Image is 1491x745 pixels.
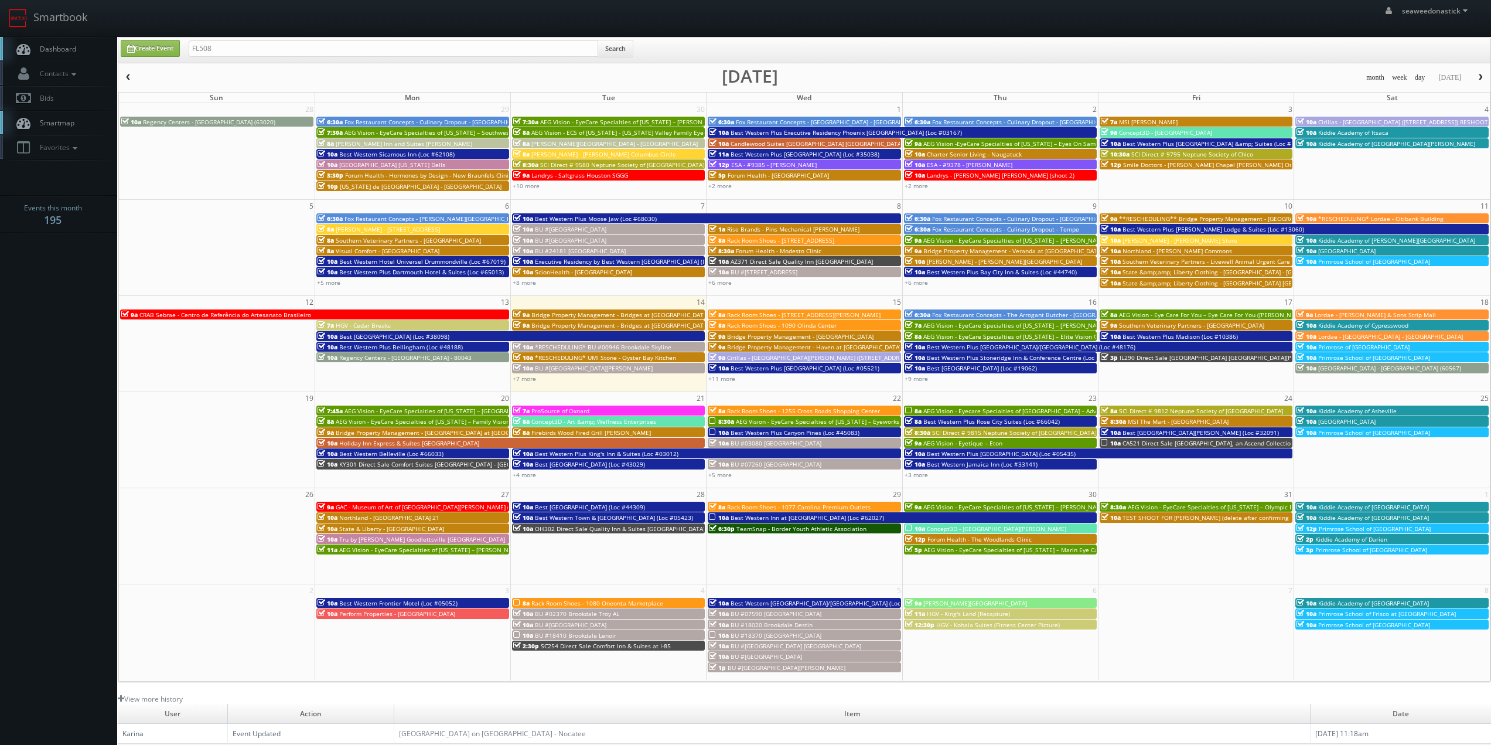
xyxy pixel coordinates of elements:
[143,118,275,126] span: Regency Centers - [GEOGRAPHIC_DATA] (63020)
[1123,161,1322,169] span: Smile Doctors - [PERSON_NAME] Chapel [PERSON_NAME] Orthodontics
[540,118,752,126] span: AEG Vision - EyeCare Specialties of [US_STATE] – [PERSON_NAME] Eye Clinic
[535,268,632,276] span: ScionHealth - [GEOGRAPHIC_DATA]
[318,321,334,329] span: 7a
[709,150,729,158] span: 11a
[1101,247,1121,255] span: 10a
[709,225,725,233] span: 1a
[318,128,343,137] span: 7:30a
[1296,417,1316,426] span: 10a
[535,257,737,266] span: Executive Residency by Best Western [GEOGRAPHIC_DATA] (Loc #61103)
[318,503,334,511] span: 9a
[923,140,1118,148] span: AEG Vision -EyeCare Specialties of [US_STATE] – Eyes On Sammamish
[1318,428,1430,437] span: Primrose School of [GEOGRAPHIC_DATA]
[318,332,337,341] span: 10a
[1120,353,1390,362] span: IL290 Direct Sale [GEOGRAPHIC_DATA] [GEOGRAPHIC_DATA][PERSON_NAME][GEOGRAPHIC_DATA]
[731,460,821,468] span: BU #07260 [GEOGRAPHIC_DATA]
[1296,428,1316,437] span: 10a
[318,439,337,447] span: 10a
[513,215,533,223] span: 10a
[336,140,472,148] span: [PERSON_NAME] Inn and Suites [PERSON_NAME]
[1318,140,1475,148] span: Kiddie Academy of [GEOGRAPHIC_DATA][PERSON_NAME]
[535,225,606,233] span: BU #[GEOGRAPHIC_DATA]
[905,278,928,287] a: +6 more
[1296,407,1316,415] span: 10a
[318,513,337,522] span: 10a
[709,268,729,276] span: 10a
[709,407,725,415] span: 8a
[336,503,548,511] span: GAC - Museum of Art of [GEOGRAPHIC_DATA][PERSON_NAME] (second shoot)
[513,150,530,158] span: 8a
[1101,257,1121,266] span: 10a
[318,150,337,158] span: 10a
[932,118,1117,126] span: Fox Restaurant Concepts - Culinary Dropout - [GEOGRAPHIC_DATA]
[727,225,859,233] span: Rise Brands - Pins Mechanical [PERSON_NAME]
[318,450,337,458] span: 10a
[535,460,645,468] span: Best [GEOGRAPHIC_DATA] (Loc #43029)
[932,215,1117,223] span: Fox Restaurant Concepts - Culinary Dropout - [GEOGRAPHIC_DATA]
[731,268,797,276] span: BU #[STREET_ADDRESS]
[540,161,704,169] span: SCI Direct # 9580 Neptune Society of [GEOGRAPHIC_DATA]
[1362,70,1388,85] button: month
[513,353,533,362] span: 10a
[731,428,859,437] span: Best Western Plus Canyon Pines (Loc #45083)
[1318,503,1429,511] span: Kiddie Academy of [GEOGRAPHIC_DATA]
[1296,321,1316,329] span: 10a
[513,257,533,266] span: 10a
[905,257,925,266] span: 10a
[905,215,930,223] span: 6:30a
[709,503,725,511] span: 8a
[598,40,633,57] button: Search
[709,257,729,266] span: 10a
[318,407,343,415] span: 7:45a
[905,439,922,447] span: 9a
[531,140,698,148] span: [PERSON_NAME][GEOGRAPHIC_DATA] - [GEOGRAPHIC_DATA]
[727,407,880,415] span: Rack Room Shoes - 1255 Cross Roads Shopping Center
[1101,428,1121,437] span: 10a
[1122,140,1311,148] span: Best Western Plus [GEOGRAPHIC_DATA] &amp; Suites (Loc #44475)
[318,417,334,426] span: 8a
[1101,417,1126,426] span: 8:30a
[121,311,138,319] span: 9a
[932,225,1079,233] span: Fox Restaurant Concepts - Culinary Dropout - Tempe
[1119,311,1307,319] span: AEG Vision - Eye Care For You – Eye Care For You ([PERSON_NAME])
[336,428,549,437] span: Bridge Property Management - [GEOGRAPHIC_DATA] at [GEOGRAPHIC_DATA]
[927,353,1120,362] span: Best Western Plus Stoneridge Inn & Conference Centre (Loc #66085)
[905,150,925,158] span: 10a
[1101,311,1117,319] span: 8a
[317,278,340,287] a: +5 more
[345,171,511,179] span: Forum Health - Hormones by Design - New Braunfels Clinic
[1318,407,1397,415] span: Kiddie Academy of Asheville
[535,343,671,351] span: *RESCHEDULING* BU #00946 Brookdale Skyline
[709,439,729,447] span: 10a
[535,450,678,458] span: Best Western Plus King's Inn & Suites (Loc #03012)
[1101,503,1126,511] span: 8:30a
[1119,118,1178,126] span: MSI [PERSON_NAME]
[1318,364,1461,372] span: [GEOGRAPHIC_DATA] - [GEOGRAPHIC_DATA] (60567)
[709,161,729,169] span: 12p
[1296,140,1316,148] span: 10a
[923,332,1169,341] span: AEG Vision - EyeCare Specialties of [US_STATE] – Elite Vision Care ([GEOGRAPHIC_DATA])
[727,343,901,351] span: Bridge Property Management - Haven at [GEOGRAPHIC_DATA]
[1318,257,1430,266] span: Primrose School of [GEOGRAPHIC_DATA]
[709,171,726,179] span: 5p
[531,171,628,179] span: Landrys - Saltgrass Houston SGGG
[339,257,506,266] span: Best Western Hotel Universel Drummondville (Loc #67019)
[340,182,501,190] span: [US_STATE] de [GEOGRAPHIC_DATA] - [GEOGRAPHIC_DATA]
[1296,215,1316,223] span: 10a
[139,311,311,319] span: CRAB Sebrae - Centro de Referência do Artesanato Brasileiro
[708,182,732,190] a: +2 more
[731,150,879,158] span: Best Western Plus [GEOGRAPHIC_DATA] (Loc #35038)
[905,460,925,468] span: 10a
[339,150,455,158] span: Best Western Sicamous Inn (Loc #62108)
[339,439,479,447] span: Holiday Inn Express & Suites [GEOGRAPHIC_DATA]
[1101,279,1121,287] span: 10a
[344,118,530,126] span: Fox Restaurant Concepts - Culinary Dropout - [GEOGRAPHIC_DATA]
[927,257,1082,266] span: [PERSON_NAME] - [PERSON_NAME][GEOGRAPHIC_DATA]
[905,364,925,372] span: 10a
[1119,407,1283,415] span: SCI Direct # 9812 Neptune Society of [GEOGRAPHIC_DATA]
[318,182,338,190] span: 10p
[923,247,1103,255] span: Bridge Property Management - Veranda at [GEOGRAPHIC_DATA]
[1101,439,1121,447] span: 10a
[1296,257,1316,266] span: 10a
[531,128,718,137] span: AEG Vision - ECS of [US_STATE] - [US_STATE] Valley Family Eye Care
